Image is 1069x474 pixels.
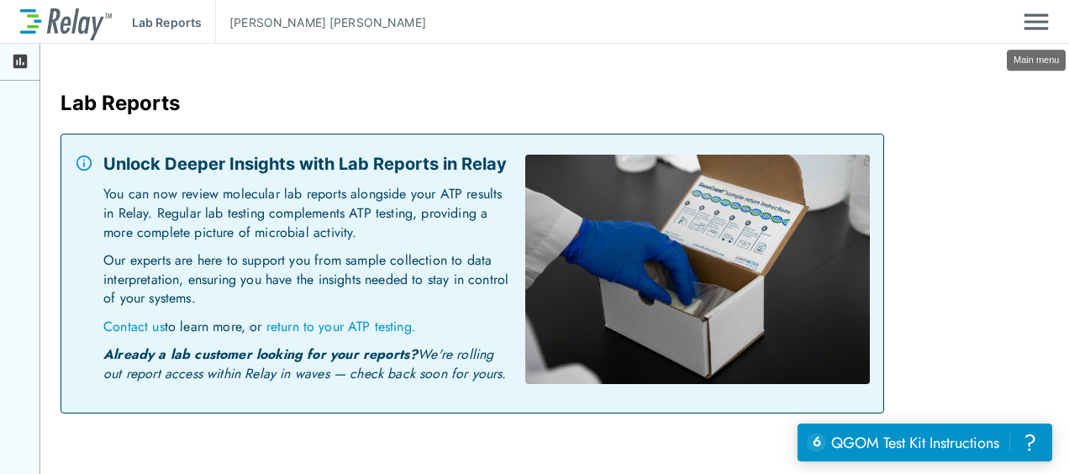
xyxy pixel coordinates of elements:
[103,345,507,383] em: We're rolling out report access within Relay in waves — check back soon for yours.
[103,317,512,345] p: to learn more, or
[103,151,512,176] p: Unlock Deeper Insights with Lab Reports in Relay
[20,4,112,40] img: LuminUltra Relay
[103,317,165,336] a: Contact us
[798,424,1052,461] iframe: Resource center
[1007,50,1066,70] div: Main menu
[1024,6,1049,38] img: Drawer Icon
[266,317,416,336] p: return to your ATP testing.
[229,13,426,31] p: [PERSON_NAME] [PERSON_NAME]
[1024,6,1049,38] button: Main menu
[525,155,870,384] img: Lab Reports Preview
[103,345,418,364] strong: Already a lab customer looking for your reports?
[103,185,512,251] p: You can now review molecular lab reports alongside your ATP results in Relay. Regular lab testing...
[132,13,202,31] p: Lab Reports
[103,251,512,318] p: Our experts are here to support you from sample collection to data interpretation, ensuring you h...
